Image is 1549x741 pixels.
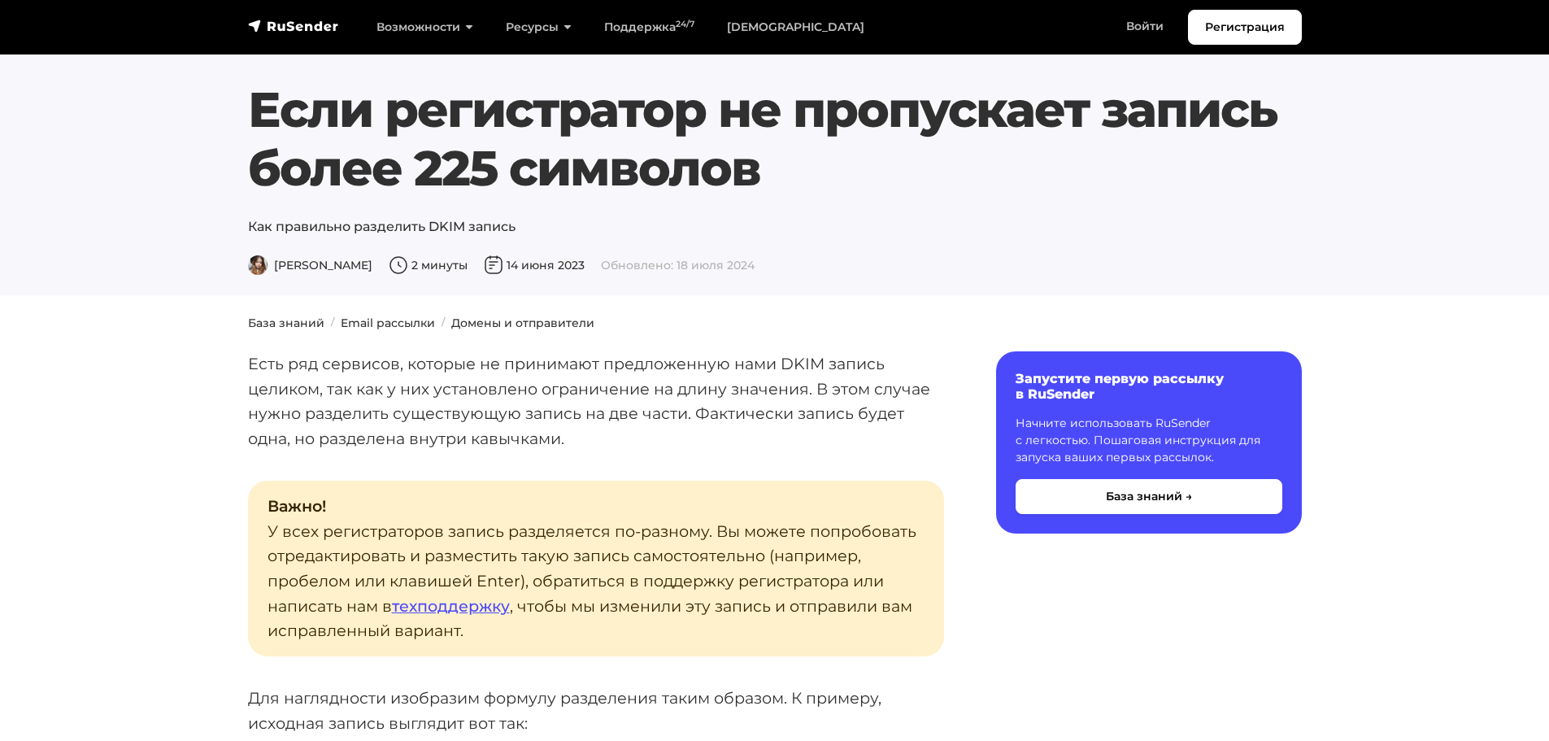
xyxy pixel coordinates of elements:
[676,19,694,29] sup: 24/7
[341,316,435,330] a: Email рассылки
[248,686,944,735] p: Для наглядности изобразим формулу разделения таким образом. К примеру, исходная запись выглядит в...
[1016,479,1282,514] button: База знаний →
[360,11,490,44] a: Возможности
[248,258,372,272] span: [PERSON_NAME]
[451,316,594,330] a: Домены и отправители
[248,81,1302,198] h1: Если регистратор не пропускает запись более 225 символов
[1188,10,1302,45] a: Регистрация
[392,596,510,616] a: техподдержку
[1110,10,1180,43] a: Войти
[248,481,944,656] p: У всех регистраторов запись разделяется по-разному. Вы можете попробовать отредактировать и разме...
[484,255,503,275] img: Дата публикации
[248,18,339,34] img: RuSender
[248,217,1302,237] p: Как правильно разделить DKIM запись
[389,255,408,275] img: Время чтения
[484,258,585,272] span: 14 июня 2023
[1016,371,1282,402] h6: Запустите первую рассылку в RuSender
[389,258,468,272] span: 2 минуты
[248,316,324,330] a: База знаний
[996,351,1302,534] a: Запустите первую рассылку в RuSender Начните использовать RuSender с легкостью. Пошаговая инструк...
[588,11,711,44] a: Поддержка24/7
[268,496,326,516] strong: Важно!
[490,11,588,44] a: Ресурсы
[248,351,944,451] p: Есть ряд сервисов, которые не принимают предложенную нами DKIM запись целиком, так как у них уста...
[1016,415,1282,466] p: Начните использовать RuSender с легкостью. Пошаговая инструкция для запуска ваших первых рассылок.
[238,315,1312,332] nav: breadcrumb
[601,258,755,272] span: Обновлено: 18 июля 2024
[711,11,881,44] a: [DEMOGRAPHIC_DATA]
